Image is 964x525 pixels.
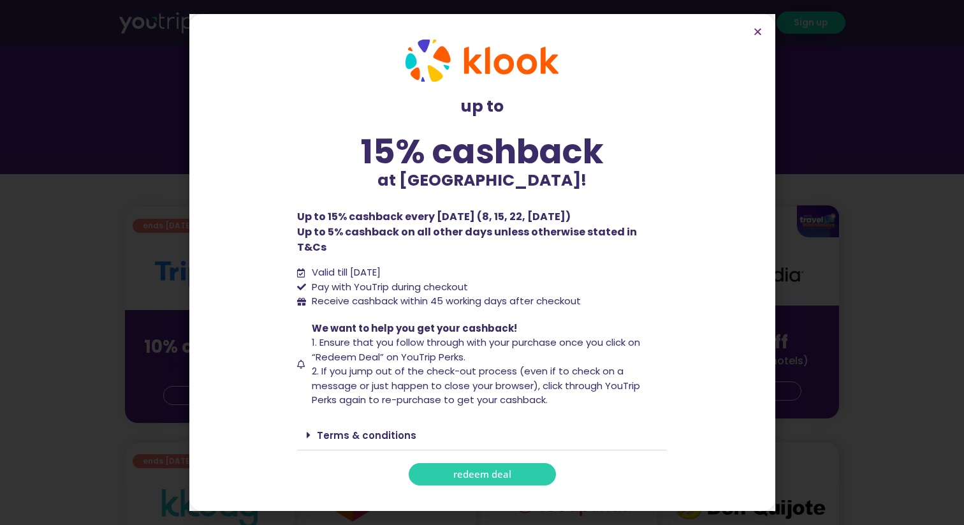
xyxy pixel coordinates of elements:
p: at [GEOGRAPHIC_DATA]! [297,168,667,193]
span: Receive cashback within 45 working days after checkout [309,294,581,309]
span: 1. Ensure that you follow through with your purchase once you click on “Redeem Deal” on YouTrip P... [312,336,640,364]
div: Terms & conditions [297,420,667,450]
span: Valid till [DATE] [309,265,381,280]
p: up to [297,94,667,119]
p: Up to 15% cashback every [DATE] (8, 15, 22, [DATE]) Up to 5% cashback on all other days unless ot... [297,209,667,255]
span: We want to help you get your cashback! [312,322,517,335]
a: Close [753,27,763,36]
span: redeem deal [453,470,511,479]
a: Terms & conditions [317,429,416,442]
a: redeem deal [409,463,556,485]
div: 15% cashback [297,135,667,168]
span: 2. If you jump out of the check-out process (even if to check on a message or just happen to clos... [312,364,640,406]
span: Pay with YouTrip during checkout [309,280,468,295]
